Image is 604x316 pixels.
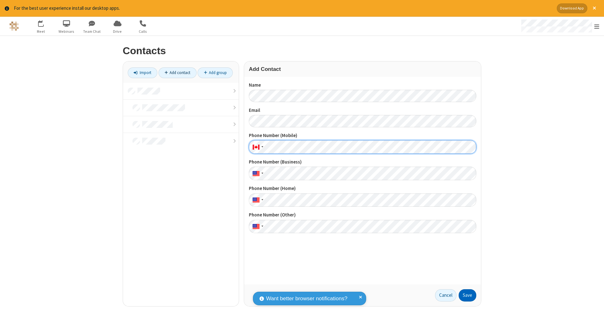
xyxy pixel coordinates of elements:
[515,17,604,36] div: Open menu
[249,185,476,192] label: Phone Number (Home)
[435,289,456,302] a: Cancel
[42,20,47,25] div: 7
[249,107,476,114] label: Email
[249,66,476,72] h3: Add Contact
[2,17,26,36] button: Logo
[9,21,19,31] img: QA Selenium DO NOT DELETE OR CHANGE
[459,289,476,302] button: Save
[55,29,78,34] span: Webinars
[249,211,476,219] label: Phone Number (Other)
[128,67,157,78] a: Import
[249,140,265,154] div: Canada: + 1
[249,132,476,139] label: Phone Number (Mobile)
[266,295,347,303] span: Want better browser notifications?
[249,167,265,180] div: United States: + 1
[123,45,481,56] h2: Contacts
[131,29,155,34] span: Calls
[249,193,265,207] div: United States: + 1
[14,5,552,12] div: For the best user experience install our desktop apps.
[159,67,197,78] a: Add contact
[106,29,129,34] span: Drive
[29,29,53,34] span: Meet
[80,29,104,34] span: Team Chat
[249,158,476,166] label: Phone Number (Business)
[590,3,599,13] button: Close alert
[198,67,233,78] a: Add group
[557,3,587,13] button: Download App
[249,220,265,233] div: United States: + 1
[249,82,476,89] label: Name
